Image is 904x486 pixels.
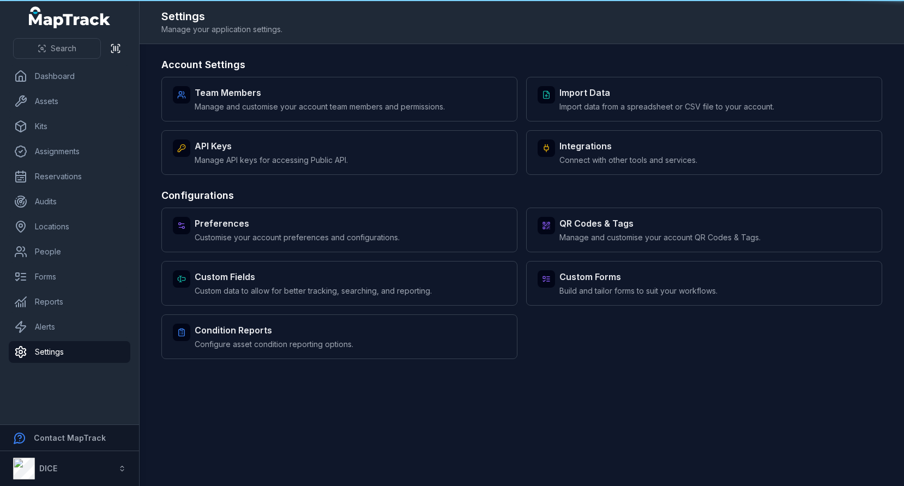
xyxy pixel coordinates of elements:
[559,86,774,99] strong: Import Data
[195,139,348,153] strong: API Keys
[39,464,57,473] strong: DICE
[559,285,718,296] span: Build and tailor forms to suit your workflows.
[9,141,130,162] a: Assignments
[195,232,400,243] span: Customise your account preferences and configurations.
[526,208,882,252] a: QR Codes & TagsManage and customise your account QR Codes & Tags.
[13,38,101,59] button: Search
[161,261,517,306] a: Custom FieldsCustom data to allow for better tracking, searching, and reporting.
[195,270,432,283] strong: Custom Fields
[9,316,130,338] a: Alerts
[161,9,282,24] h2: Settings
[9,241,130,263] a: People
[526,77,882,121] a: Import DataImport data from a spreadsheet or CSV file to your account.
[559,232,761,243] span: Manage and customise your account QR Codes & Tags.
[9,116,130,137] a: Kits
[9,191,130,212] a: Audits
[195,86,445,99] strong: Team Members
[29,7,111,28] a: MapTrack
[195,324,353,337] strong: Condition Reports
[526,130,882,175] a: IntegrationsConnect with other tools and services.
[161,208,517,252] a: PreferencesCustomise your account preferences and configurations.
[34,433,106,442] strong: Contact MapTrack
[9,216,130,238] a: Locations
[195,155,348,166] span: Manage API keys for accessing Public API.
[559,139,697,153] strong: Integrations
[9,90,130,112] a: Assets
[195,217,400,230] strong: Preferences
[161,24,282,35] span: Manage your application settings.
[9,166,130,187] a: Reservations
[9,291,130,313] a: Reports
[526,261,882,306] a: Custom FormsBuild and tailor forms to suit your workflows.
[161,130,517,175] a: API KeysManage API keys for accessing Public API.
[9,65,130,87] a: Dashboard
[161,77,517,121] a: Team MembersManage and customise your account team members and permissions.
[161,57,882,72] h3: Account Settings
[51,43,76,54] span: Search
[559,217,761,230] strong: QR Codes & Tags
[161,188,882,203] h3: Configurations
[161,314,517,359] a: Condition ReportsConfigure asset condition reporting options.
[195,339,353,350] span: Configure asset condition reporting options.
[195,285,432,296] span: Custom data to allow for better tracking, searching, and reporting.
[559,270,718,283] strong: Custom Forms
[559,155,697,166] span: Connect with other tools and services.
[559,101,774,112] span: Import data from a spreadsheet or CSV file to your account.
[9,266,130,288] a: Forms
[195,101,445,112] span: Manage and customise your account team members and permissions.
[9,341,130,363] a: Settings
